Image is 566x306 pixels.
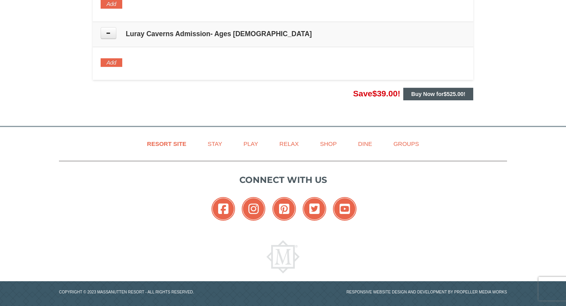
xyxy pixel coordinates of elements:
p: Copyright © 2023 Massanutten Resort - All Rights Reserved. [53,289,283,295]
span: $525.00 [444,91,464,97]
button: Buy Now for$525.00! [403,88,473,100]
a: Groups [384,135,429,153]
a: Play [233,135,268,153]
a: Resort Site [137,135,196,153]
span: $39.00 [372,89,397,98]
img: Massanutten Resort Logo [266,240,300,273]
strong: Buy Now for ! [411,91,465,97]
button: Add [101,58,122,67]
h4: Luray Caverns Admission- Ages [DEMOGRAPHIC_DATA] [101,30,465,38]
a: Shop [310,135,347,153]
a: Stay [198,135,232,153]
a: Dine [348,135,382,153]
a: Responsive website design and development by Propeller Media Works [346,290,507,294]
a: Relax [270,135,309,153]
p: Connect with us [59,173,507,186]
span: Save ! [353,89,400,98]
